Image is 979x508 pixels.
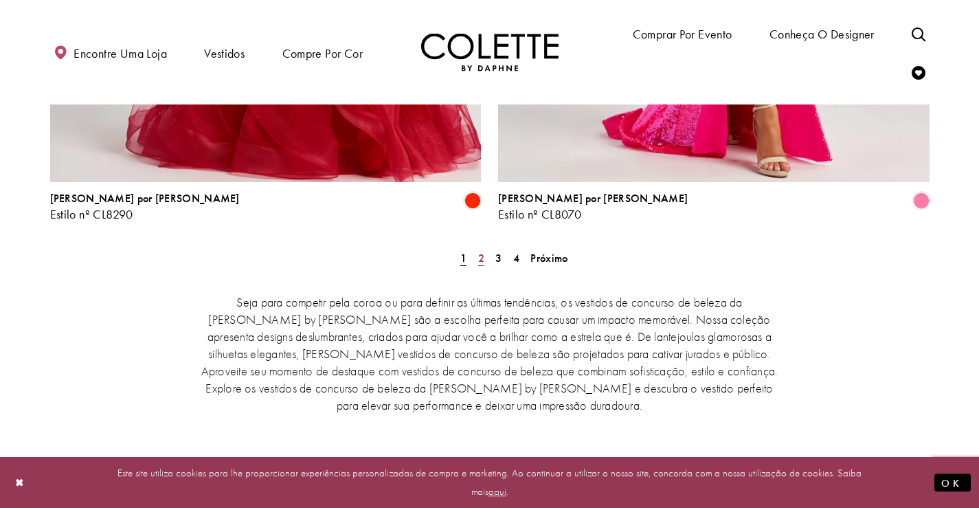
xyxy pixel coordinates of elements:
[509,248,524,268] a: Página 4
[421,34,559,71] img: Colette por Daphne
[513,251,519,265] font: 4
[50,33,170,72] a: Encontre uma loja
[464,192,481,209] i: Escarlate
[50,191,240,206] font: [PERSON_NAME] por [PERSON_NAME]
[74,45,167,61] font: Encontre uma loja
[279,33,366,72] span: Compre por cor
[526,248,572,268] a: Próxima página
[50,206,133,222] font: Estilo nº CL8290
[201,33,248,72] span: Vestidos
[934,474,971,492] button: Enviar diálogo
[460,251,466,265] font: 1
[204,45,245,61] font: Vestidos
[456,248,471,268] span: Página atual
[498,192,688,221] div: Colette by Daphne Estilo nº CL8070
[506,485,508,498] font: .
[530,251,567,265] font: Próximo
[769,26,875,42] font: Conheça o designer
[495,251,502,265] font: 3
[629,14,736,53] span: Comprar por evento
[908,53,929,91] a: Verificar lista de desejos
[117,466,862,498] font: Este site utiliza cookies para lhe proporcionar experiências personalizadas de compra e marketing...
[941,476,964,490] font: OK
[498,206,581,222] font: Estilo nº CL8070
[498,191,688,206] font: [PERSON_NAME] por [PERSON_NAME]
[633,26,732,42] font: Comprar por evento
[8,471,32,495] button: Fechar diálogo
[50,192,240,221] div: Colette by Daphne Estilo nº CL8290
[282,45,363,61] font: Compre por cor
[491,248,506,268] a: Página 3
[478,251,484,265] font: 2
[913,192,930,209] i: Algodão doce
[908,14,929,52] a: Alternar pesquisa
[474,248,488,268] a: Página 2
[201,294,778,413] font: Seja para competir pela coroa ou para definir as últimas tendências, os vestidos de concurso de b...
[766,14,878,53] a: Conheça o designer
[488,485,506,498] a: aqui
[421,34,559,71] a: Visite a página inicial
